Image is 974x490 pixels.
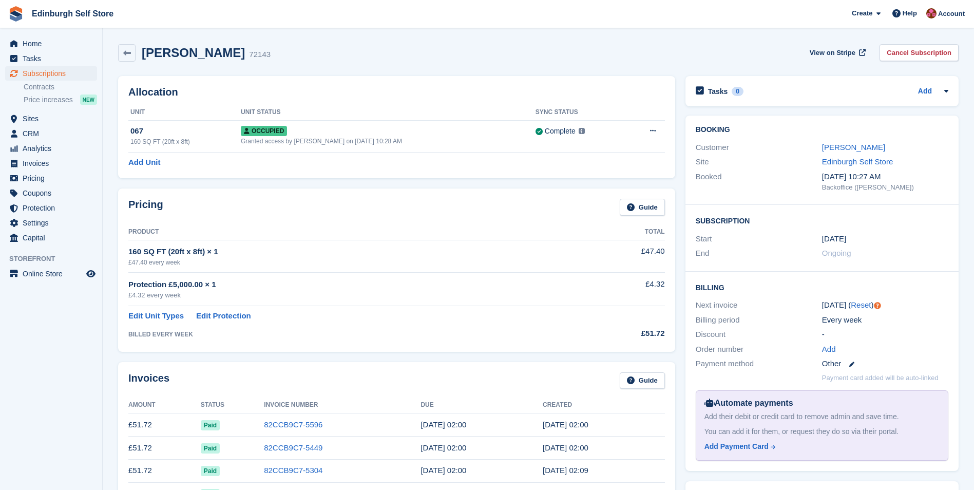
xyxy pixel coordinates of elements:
[201,466,220,476] span: Paid
[201,443,220,454] span: Paid
[23,126,84,141] span: CRM
[579,128,585,134] img: icon-info-grey-7440780725fd019a000dd9b08b2336e03edf1995a4989e88bcd33f0948082b44.svg
[128,290,578,300] div: £4.32 every week
[421,466,466,475] time: 2025-08-02 01:00:00 UTC
[241,137,536,146] div: Granted access by [PERSON_NAME] on [DATE] 10:28 AM
[264,420,322,429] a: 82CCB9C7-5596
[9,254,102,264] span: Storefront
[264,466,322,475] a: 82CCB9C7-5304
[5,36,97,51] a: menu
[810,48,855,58] span: View on Stripe
[696,329,822,341] div: Discount
[822,182,948,193] div: Backoffice ([PERSON_NAME])
[620,372,665,389] a: Guide
[201,397,264,413] th: Status
[421,397,543,413] th: Due
[421,420,466,429] time: 2025-08-16 01:00:00 UTC
[851,300,871,309] a: Reset
[822,143,885,152] a: [PERSON_NAME]
[128,437,201,460] td: £51.72
[24,94,97,105] a: Price increases NEW
[704,411,940,422] div: Add their debit or credit card to remove admin and save time.
[24,82,97,92] a: Contracts
[23,171,84,185] span: Pricing
[822,233,846,245] time: 2025-03-21 01:00:00 UTC
[5,231,97,245] a: menu
[23,201,84,215] span: Protection
[545,126,576,137] div: Complete
[23,267,84,281] span: Online Store
[536,104,625,121] th: Sync Status
[241,104,536,121] th: Unit Status
[806,44,868,61] a: View on Stripe
[620,199,665,216] a: Guide
[543,397,665,413] th: Created
[696,344,822,355] div: Order number
[5,201,97,215] a: menu
[264,397,421,413] th: Invoice Number
[23,36,84,51] span: Home
[128,397,201,413] th: Amount
[28,5,118,22] a: Edinburgh Self Store
[543,420,588,429] time: 2025-08-15 01:00:18 UTC
[128,459,201,482] td: £51.72
[128,86,665,98] h2: Allocation
[128,157,160,168] a: Add Unit
[128,104,241,121] th: Unit
[852,8,872,18] span: Create
[128,279,578,291] div: Protection £5,000.00 × 1
[5,216,97,230] a: menu
[696,126,948,134] h2: Booking
[578,273,664,306] td: £4.32
[128,372,169,389] h2: Invoices
[903,8,917,18] span: Help
[5,141,97,156] a: menu
[5,171,97,185] a: menu
[696,215,948,225] h2: Subscription
[80,95,97,105] div: NEW
[241,126,287,136] span: Occupied
[822,373,939,383] p: Payment card added will be auto-linked
[128,310,184,322] a: Edit Unit Types
[543,466,588,475] time: 2025-08-01 01:09:18 UTC
[822,329,948,341] div: -
[704,426,940,437] div: You can add it for them, or request they do so via their portal.
[23,186,84,200] span: Coupons
[8,6,24,22] img: stora-icon-8386f47178a22dfd0bd8f6a31ec36ba5ce8667c1dd55bd0f319d3a0aa187defe.svg
[696,314,822,326] div: Billing period
[23,51,84,66] span: Tasks
[23,111,84,126] span: Sites
[23,216,84,230] span: Settings
[696,358,822,370] div: Payment method
[5,156,97,171] a: menu
[696,233,822,245] div: Start
[5,66,97,81] a: menu
[578,240,664,272] td: £47.40
[822,358,948,370] div: Other
[696,171,822,193] div: Booked
[696,156,822,168] div: Site
[578,224,664,240] th: Total
[543,443,588,452] time: 2025-08-08 01:00:18 UTC
[873,301,882,310] div: Tooltip anchor
[142,46,245,60] h2: [PERSON_NAME]
[696,248,822,259] div: End
[822,299,948,311] div: [DATE] ( )
[128,199,163,216] h2: Pricing
[23,156,84,171] span: Invoices
[128,246,578,258] div: 160 SQ FT (20ft x 8ft) × 1
[696,142,822,154] div: Customer
[249,49,271,61] div: 72143
[822,157,893,166] a: Edinburgh Self Store
[5,111,97,126] a: menu
[130,137,241,146] div: 160 SQ FT (20ft x 8ft)
[926,8,937,18] img: Lucy Michalec
[196,310,251,322] a: Edit Protection
[128,224,578,240] th: Product
[5,51,97,66] a: menu
[822,171,948,183] div: [DATE] 10:27 AM
[24,95,73,105] span: Price increases
[704,441,769,452] div: Add Payment Card
[732,87,743,96] div: 0
[696,299,822,311] div: Next invoice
